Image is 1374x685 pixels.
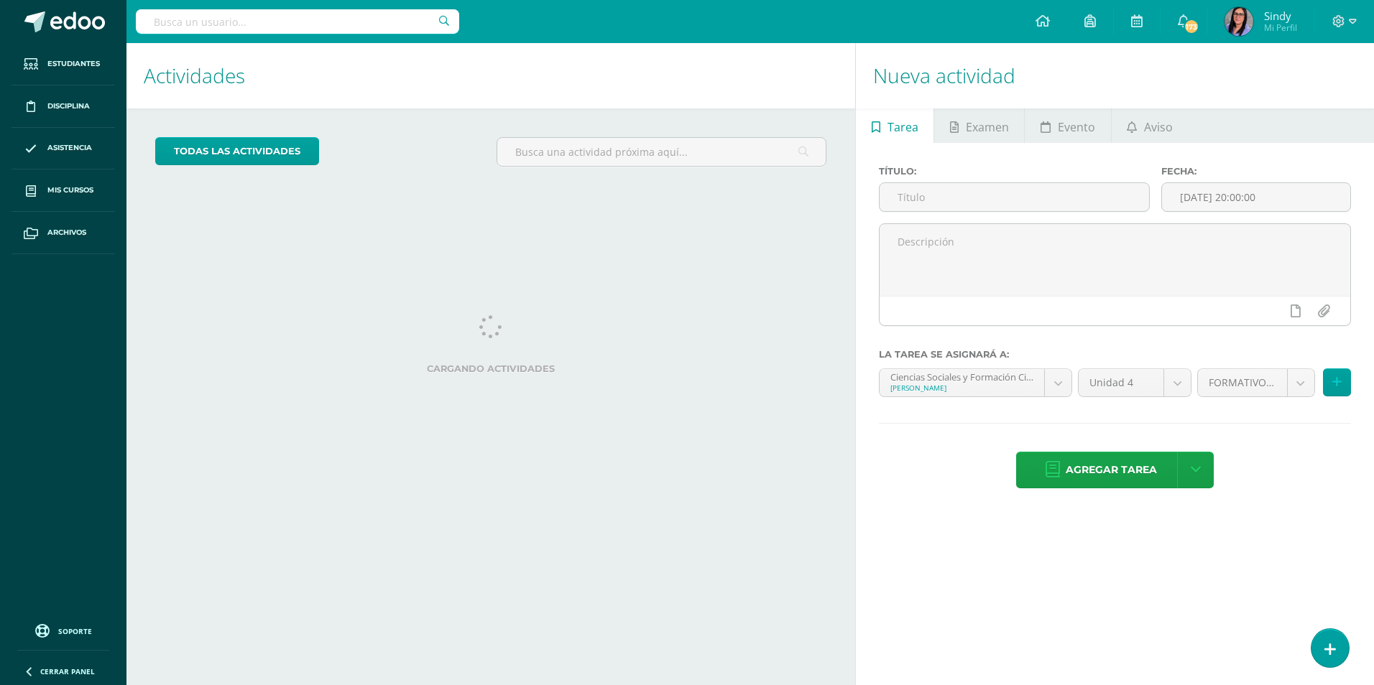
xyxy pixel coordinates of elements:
[497,138,826,166] input: Busca una actividad próxima aquí...
[11,212,115,254] a: Archivos
[47,227,86,238] span: Archivos
[1184,19,1199,34] span: 173
[880,183,1149,211] input: Título
[887,110,918,144] span: Tarea
[11,85,115,128] a: Disciplina
[11,128,115,170] a: Asistencia
[1198,369,1314,396] a: FORMATIVO (60.0%)
[47,142,92,154] span: Asistencia
[1144,110,1173,144] span: Aviso
[47,185,93,196] span: Mis cursos
[11,43,115,85] a: Estudiantes
[47,58,100,70] span: Estudiantes
[1264,9,1297,23] span: Sindy
[1209,369,1276,396] span: FORMATIVO (60.0%)
[1089,369,1153,396] span: Unidad 4
[1161,166,1351,177] label: Fecha:
[879,349,1351,360] label: La tarea se asignará a:
[1264,22,1297,34] span: Mi Perfil
[1058,110,1095,144] span: Evento
[890,383,1033,393] div: [PERSON_NAME]
[136,9,459,34] input: Busca un usuario...
[934,108,1024,143] a: Examen
[873,43,1357,108] h1: Nueva actividad
[40,666,95,676] span: Cerrar panel
[856,108,933,143] a: Tarea
[890,369,1033,383] div: Ciencias Sociales y Formación Ciudadana 'A'
[155,137,319,165] a: todas las Actividades
[11,169,115,212] a: Mis cursos
[880,369,1071,396] a: Ciencias Sociales y Formación Ciudadana 'A'[PERSON_NAME]
[1079,369,1191,396] a: Unidad 4
[966,110,1009,144] span: Examen
[17,620,109,640] a: Soporte
[47,101,90,112] span: Disciplina
[879,166,1150,177] label: Título:
[1225,7,1253,36] img: 6469f3f9090af1c529f0478c8529d800.png
[1025,108,1110,143] a: Evento
[144,43,838,108] h1: Actividades
[1112,108,1189,143] a: Aviso
[1066,452,1157,488] span: Agregar tarea
[58,626,92,636] span: Soporte
[155,363,826,374] label: Cargando actividades
[1162,183,1350,211] input: Fecha de entrega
